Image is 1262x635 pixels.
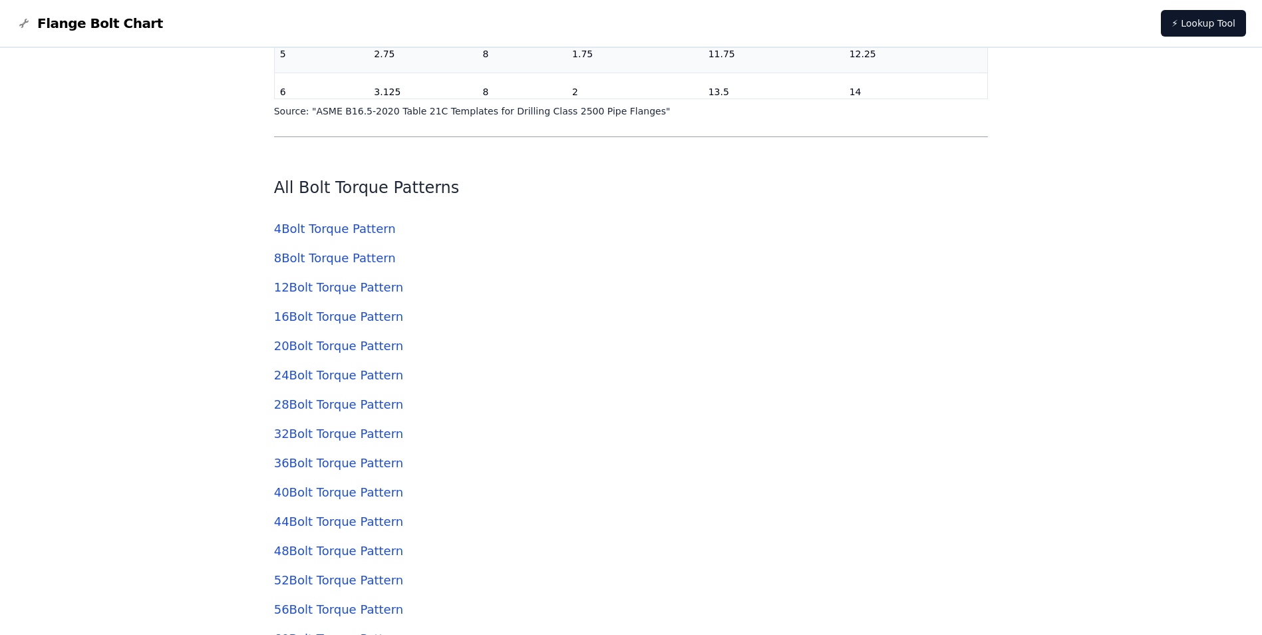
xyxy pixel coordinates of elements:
[274,222,396,236] a: 4Bolt Torque Pattern
[274,544,403,558] a: 48Bolt Torque Pattern
[274,280,403,294] a: 12Bolt Torque Pattern
[274,485,403,499] a: 40Bolt Torque Pattern
[703,35,844,73] td: 11.75
[844,35,988,73] td: 12.25
[275,35,369,73] td: 5
[274,178,460,197] a: All Bolt Torque Patterns
[274,573,403,587] a: 52Bolt Torque Pattern
[1161,10,1246,37] a: ⚡ Lookup Tool
[275,73,369,110] td: 6
[703,73,844,110] td: 13.5
[274,251,396,265] a: 8Bolt Torque Pattern
[274,368,403,382] a: 24Bolt Torque Pattern
[567,35,703,73] td: 1.75
[274,397,403,411] a: 28Bolt Torque Pattern
[369,73,477,110] td: 3.125
[37,14,163,33] span: Flange Bolt Chart
[477,73,567,110] td: 8
[274,310,403,323] a: 16Bolt Torque Pattern
[274,515,403,529] a: 44Bolt Torque Pattern
[567,73,703,110] td: 2
[274,427,403,441] a: 32Bolt Torque Pattern
[274,602,403,616] a: 56Bolt Torque Pattern
[16,14,163,33] a: Flange Bolt Chart LogoFlange Bolt Chart
[274,456,403,470] a: 36Bolt Torque Pattern
[274,339,403,353] a: 20Bolt Torque Pattern
[844,73,988,110] td: 14
[16,15,32,31] img: Flange Bolt Chart Logo
[369,35,477,73] td: 2.75
[477,35,567,73] td: 8
[274,105,989,118] p: Source: " ASME B16.5-2020 Table 21C Templates for Drilling Class 2500 Pipe Flanges "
